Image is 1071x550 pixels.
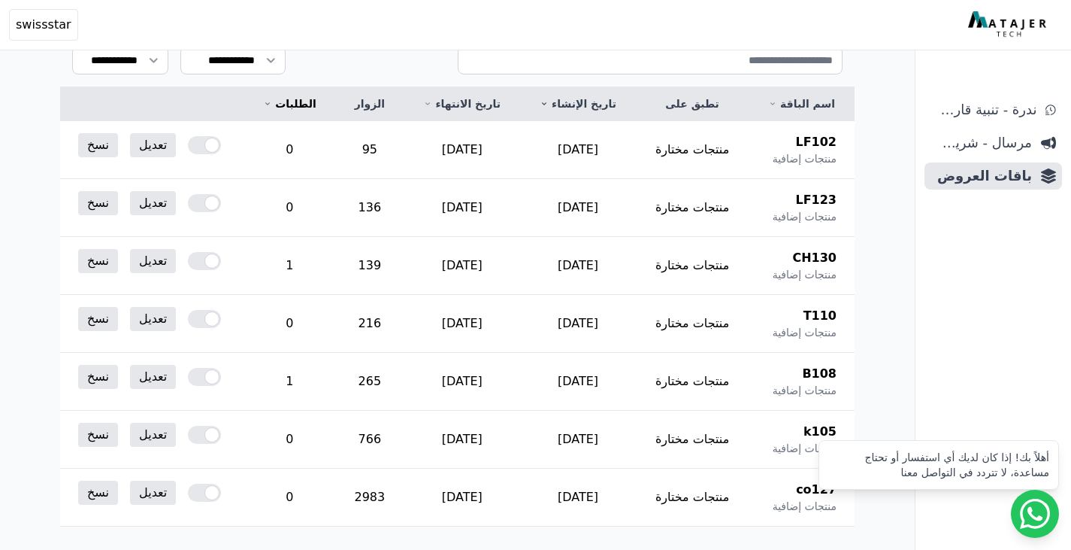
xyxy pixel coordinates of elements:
[795,133,837,151] span: LF102
[636,179,749,237] td: منتجات مختارة
[78,133,118,157] a: نسخ
[78,249,118,273] a: نسخ
[636,353,749,411] td: منتجات مختارة
[773,499,837,514] span: منتجات إضافية
[520,411,636,469] td: [DATE]
[244,237,336,295] td: 1
[404,411,520,469] td: [DATE]
[335,237,404,295] td: 139
[773,441,837,456] span: منتجات إضافية
[130,365,176,389] a: تعديل
[244,295,336,353] td: 0
[404,353,520,411] td: [DATE]
[773,209,837,224] span: منتجات إضافية
[16,16,71,34] span: swissstar
[244,353,336,411] td: 1
[968,11,1050,38] img: MatajerTech Logo
[404,295,520,353] td: [DATE]
[767,96,837,111] a: اسم الباقة
[930,99,1036,120] span: ندرة - تنبية قارب علي النفاذ
[773,151,837,166] span: منتجات إضافية
[335,87,404,121] th: الزوار
[244,179,336,237] td: 0
[422,96,502,111] a: تاريخ الانتهاء
[130,481,176,505] a: تعديل
[773,267,837,282] span: منتجات إضافية
[803,307,837,325] span: T110
[795,191,837,209] span: LF123
[244,411,336,469] td: 0
[130,191,176,215] a: تعديل
[520,121,636,179] td: [DATE]
[773,325,837,340] span: منتجات إضافية
[335,179,404,237] td: 136
[636,87,749,121] th: تطبق على
[335,121,404,179] td: 95
[404,237,520,295] td: [DATE]
[636,121,749,179] td: منتجات مختارة
[130,249,176,273] a: تعديل
[796,481,837,499] span: co127
[520,295,636,353] td: [DATE]
[78,365,118,389] a: نسخ
[773,383,837,398] span: منتجات إضافية
[636,237,749,295] td: منتجات مختارة
[78,191,118,215] a: نسخ
[520,469,636,527] td: [DATE]
[404,179,520,237] td: [DATE]
[78,307,118,331] a: نسخ
[78,423,118,447] a: نسخ
[792,249,837,267] span: CH130
[335,411,404,469] td: 766
[404,469,520,527] td: [DATE]
[78,481,118,505] a: نسخ
[262,96,318,111] a: الطلبات
[244,469,336,527] td: 0
[9,9,78,41] button: swissstar
[828,450,1049,480] div: أهلاً بك! إذا كان لديك أي استفسار أو تحتاج مساعدة، لا تتردد في التواصل معنا
[538,96,618,111] a: تاريخ الإنشاء
[130,133,176,157] a: تعديل
[636,411,749,469] td: منتجات مختارة
[520,179,636,237] td: [DATE]
[802,365,837,383] span: B108
[520,353,636,411] td: [DATE]
[930,166,1032,187] span: باقات العروض
[335,353,404,411] td: 265
[244,121,336,179] td: 0
[930,132,1032,153] span: مرسال - شريط دعاية
[803,423,837,441] span: k105
[520,237,636,295] td: [DATE]
[636,295,749,353] td: منتجات مختارة
[130,307,176,331] a: تعديل
[335,295,404,353] td: 216
[335,469,404,527] td: 2983
[636,469,749,527] td: منتجات مختارة
[130,423,176,447] a: تعديل
[404,121,520,179] td: [DATE]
